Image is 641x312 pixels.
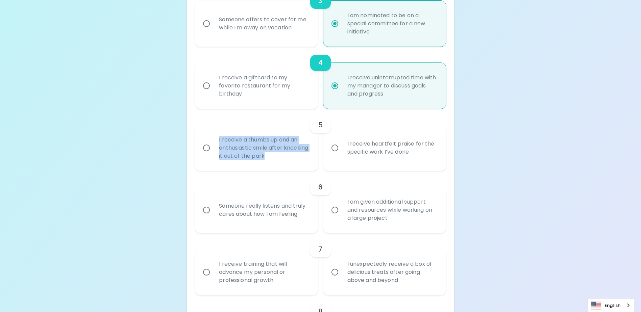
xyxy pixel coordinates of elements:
div: choice-group-check [195,233,446,295]
div: I am nominated to be on a special committee for a new initiative [342,3,442,44]
h6: 6 [318,182,323,192]
a: English [588,299,634,312]
div: I receive heartfelt praise for the specific work I’ve done [342,132,442,164]
div: I am given additional support and resources while working on a large project [342,190,442,230]
div: choice-group-check [195,109,446,171]
div: I unexpectedly receive a box of delicious treats after going above and beyond [342,252,442,292]
div: Language [587,299,634,312]
div: I receive uninterrupted time with my manager to discuss goals and progress [342,66,442,106]
div: choice-group-check [195,171,446,233]
h6: 5 [318,120,323,130]
aside: Language selected: English [587,299,634,312]
div: I receive a thumbs up and an enthusiastic smile after knocking it out of the park [214,128,314,168]
h6: 4 [318,57,323,68]
div: Someone really listens and truly cares about how I am feeling [214,194,314,226]
div: Someone offers to cover for me while I’m away on vacation [214,7,314,40]
div: I receive training that will advance my personal or professional growth [214,252,314,292]
div: choice-group-check [195,47,446,109]
h6: 7 [318,244,322,255]
div: I receive a giftcard to my favorite restaurant for my birthday [214,66,314,106]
